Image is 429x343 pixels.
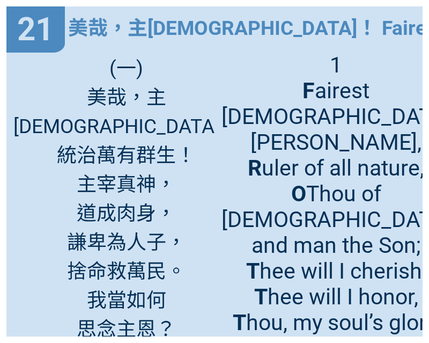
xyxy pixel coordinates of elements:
b: F [302,78,315,104]
span: 21 [17,10,54,48]
b: R [248,155,262,181]
span: (一) 美哉，主[DEMOGRAPHIC_DATA]！ 統治萬有群生！ 主宰真神， 道成肉身， 謙卑為人子， 捨命救萬民。 我當如何 思念主恩？ [13,52,240,342]
b: T [246,258,260,284]
b: T [254,284,268,310]
b: O [291,181,306,207]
